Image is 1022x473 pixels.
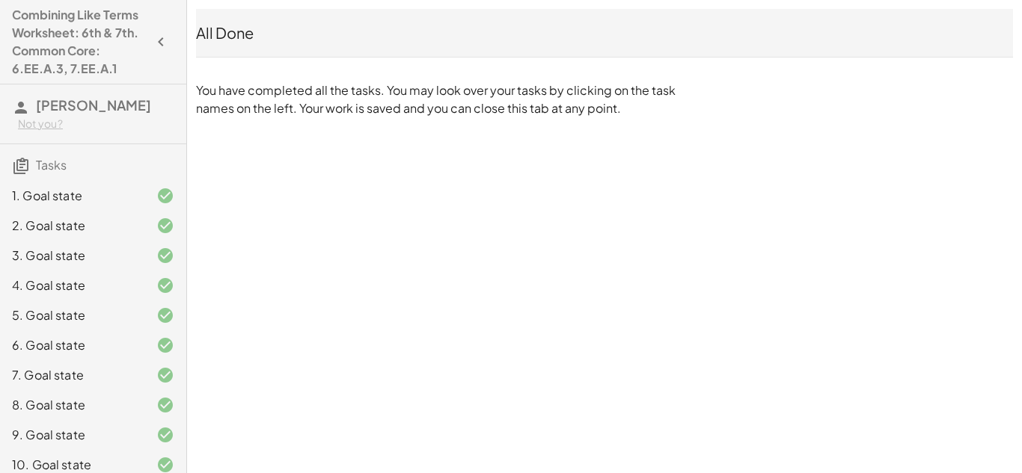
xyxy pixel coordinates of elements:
[12,276,132,294] div: 4. Goal state
[156,336,174,354] i: Task finished and correct.
[156,187,174,205] i: Task finished and correct.
[12,217,132,235] div: 2. Goal state
[156,247,174,265] i: Task finished and correct.
[18,117,174,132] div: Not you?
[196,22,1013,43] div: All Done
[12,426,132,444] div: 9. Goal state
[156,276,174,294] i: Task finished and correct.
[12,306,132,324] div: 5. Goal state
[156,396,174,414] i: Task finished and correct.
[196,81,682,117] p: You have completed all the tasks. You may look over your tasks by clicking on the task names on t...
[156,306,174,324] i: Task finished and correct.
[156,217,174,235] i: Task finished and correct.
[36,96,151,114] span: [PERSON_NAME]
[36,157,67,173] span: Tasks
[156,366,174,384] i: Task finished and correct.
[12,247,132,265] div: 3. Goal state
[12,187,132,205] div: 1. Goal state
[12,396,132,414] div: 8. Goal state
[12,336,132,354] div: 6. Goal state
[12,6,147,78] h4: Combining Like Terms Worksheet: 6th & 7th. Common Core: 6.EE.A.3, 7.EE.A.1
[12,366,132,384] div: 7. Goal state
[156,426,174,444] i: Task finished and correct.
